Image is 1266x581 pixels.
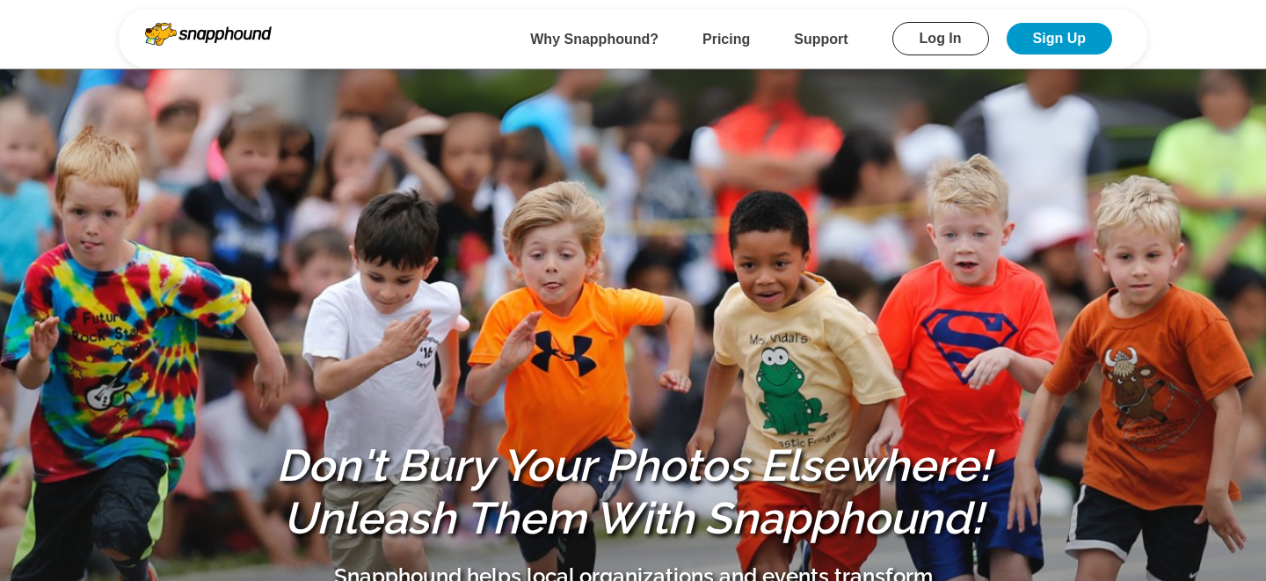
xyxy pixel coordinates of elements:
a: Log In [892,22,989,55]
h1: Don't Bury Your Photos Elsewhere! Unleash Them With Snapphound! [264,439,1002,545]
img: Snapphound Logo [145,23,272,46]
a: Pricing [702,32,750,47]
a: Why Snapphound? [530,32,658,47]
a: Sign Up [1007,23,1112,54]
a: Support [794,32,848,47]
